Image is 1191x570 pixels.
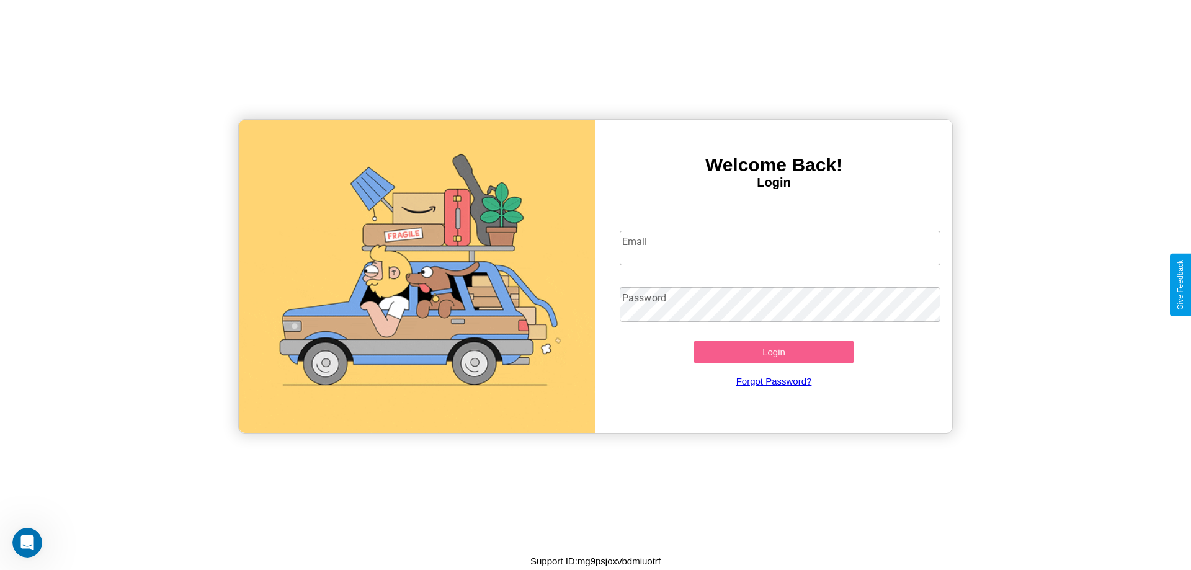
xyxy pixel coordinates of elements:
[530,553,661,569] p: Support ID: mg9psjoxvbdmiuotrf
[595,154,952,176] h3: Welcome Back!
[694,341,854,363] button: Login
[613,363,935,399] a: Forgot Password?
[595,176,952,190] h4: Login
[239,120,595,433] img: gif
[1176,260,1185,310] div: Give Feedback
[12,528,42,558] iframe: Intercom live chat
